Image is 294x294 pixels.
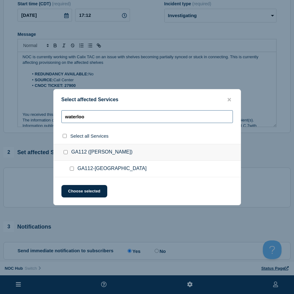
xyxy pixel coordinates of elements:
input: select all checkbox [63,134,67,138]
span: GA112-[GEOGRAPHIC_DATA] [78,166,147,172]
span: Select all Services [70,133,109,139]
button: close button [226,97,233,103]
input: Search [61,110,233,123]
input: GA112 (Irwin) checkbox [64,150,68,154]
button: Choose selected [61,185,107,197]
div: Select affected Services [54,97,241,103]
input: GA112-WATERLOO checkbox [70,167,74,171]
div: GA112 ([PERSON_NAME]) [54,144,241,161]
